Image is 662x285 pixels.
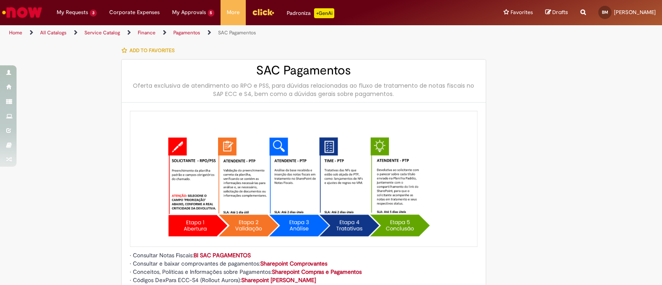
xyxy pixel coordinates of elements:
[252,6,274,18] img: click_logo_yellow_360x200.png
[172,8,206,17] span: My Approvals
[314,8,334,18] p: +GenAi
[173,29,200,36] a: Pagamentos
[241,276,316,284] a: Sharepoint [PERSON_NAME]
[6,25,435,41] ul: Page breadcrumbs
[260,260,327,267] a: Sharepoint Comprovantes
[1,4,43,21] img: ServiceNow
[40,29,67,36] a: All Catalogs
[545,9,568,17] a: Drafts
[130,259,477,268] div: • Consultar e baixar comprovantes de pagamentos:
[130,268,477,276] div: • Conceitos, Políticas e Informações sobre Pagamentos:
[218,29,256,36] a: SAC Pagamentos
[84,29,120,36] a: Service Catalog
[552,8,568,16] span: Drafts
[130,64,477,77] h2: SAC Pagamentos
[57,8,88,17] span: My Requests
[9,29,22,36] a: Home
[109,8,160,17] span: Corporate Expenses
[130,47,175,54] span: Add to favorites
[511,8,533,17] span: Favorites
[130,81,477,98] div: Oferta exclusiva de atendimento ao RPO e PSS, para dúvidas relacionadas ao fluxo de tratamento de...
[602,10,608,15] span: BM
[272,268,362,275] a: Sharepoint Compras e Pagamentos
[130,251,477,259] div: • Consultar Notas Fiscais:
[138,29,156,36] a: Finance
[227,8,240,17] span: More
[208,10,215,17] span: 5
[194,251,251,259] a: BI SAC PAGAMENTOS
[130,276,477,284] div: • Códigos DexPara ECC-S4 (Rollout Aurora):
[614,9,656,16] span: [PERSON_NAME]
[90,10,97,17] span: 3
[121,42,179,59] button: Add to favorites
[287,8,334,18] div: Padroniza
